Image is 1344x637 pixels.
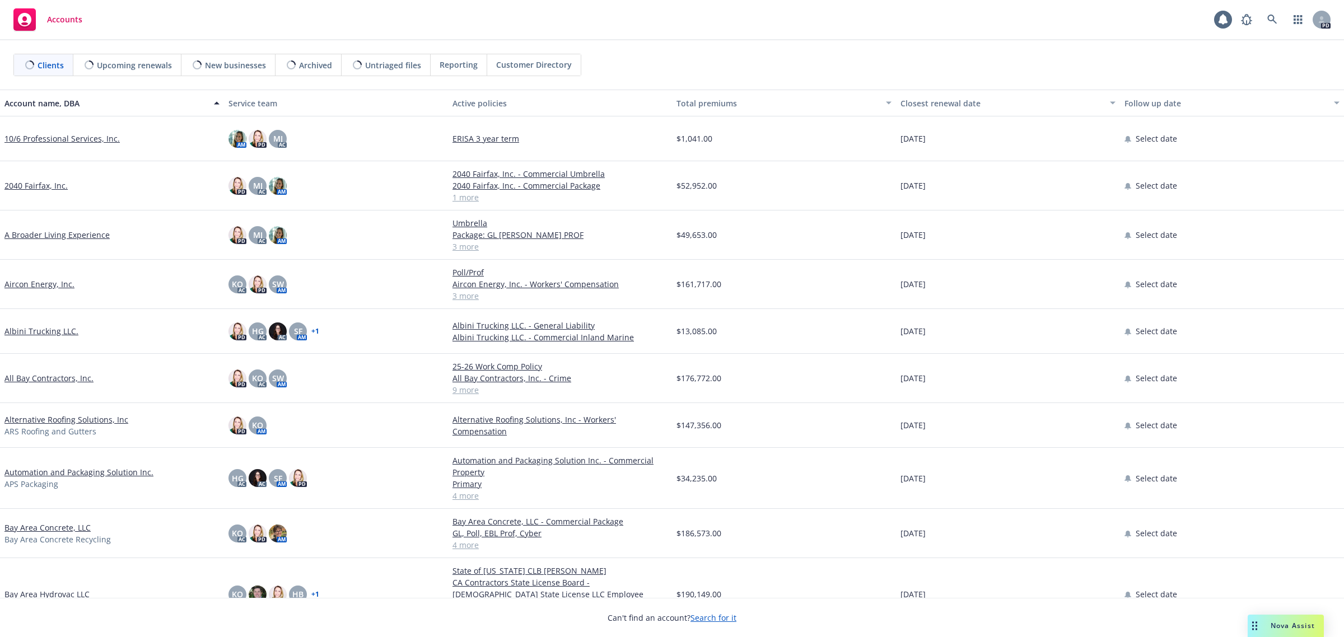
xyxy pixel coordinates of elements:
span: [DATE] [900,472,926,484]
span: $176,772.00 [676,372,721,384]
div: Drag to move [1248,615,1262,637]
a: Automation and Packaging Solution Inc. [4,466,153,478]
a: Bay Area Concrete, LLC - Commercial Package [452,516,668,527]
span: KO [232,278,243,290]
img: photo [249,469,267,487]
a: Albini Trucking LLC. [4,325,78,337]
img: photo [249,130,267,148]
span: MJ [253,229,263,241]
span: KO [252,372,263,384]
span: Can't find an account? [608,612,736,624]
img: photo [269,586,287,603]
button: Service team [224,90,448,116]
a: All Bay Contractors, Inc. - Crime [452,372,668,384]
span: $52,952.00 [676,180,717,191]
a: State of [US_STATE] CLB [PERSON_NAME] [452,565,668,577]
img: photo [289,469,307,487]
span: MJ [253,180,263,191]
a: Aircon Energy, Inc. - Workers' Compensation [452,278,668,290]
img: photo [228,226,246,244]
div: Follow up date [1124,97,1327,109]
span: Nova Assist [1271,621,1315,630]
a: A Broader Living Experience [4,229,110,241]
span: [DATE] [900,278,926,290]
span: [DATE] [900,229,926,241]
span: [DATE] [900,325,926,337]
button: Closest renewal date [896,90,1120,116]
span: Select date [1136,180,1177,191]
a: + 1 [311,591,319,598]
span: KO [252,419,263,431]
img: photo [249,524,267,542]
div: Total premiums [676,97,879,109]
a: 2040 Fairfax, Inc. [4,180,68,191]
a: 10/6 Professional Services, Inc. [4,133,120,144]
div: Account name, DBA [4,97,207,109]
img: photo [269,322,287,340]
a: 4 more [452,539,668,551]
a: Poll/Prof [452,266,668,278]
span: $147,356.00 [676,419,721,431]
span: $190,149.00 [676,588,721,600]
a: 2040 Fairfax, Inc. - Commercial Umbrella [452,168,668,180]
img: photo [228,416,246,434]
a: Search for it [690,612,736,623]
span: $1,041.00 [676,133,712,144]
span: Accounts [47,15,82,24]
a: Search [1261,8,1284,31]
a: Bay Area Hydrovac LLC [4,588,90,600]
div: Service team [228,97,444,109]
span: [DATE] [900,372,926,384]
span: $186,573.00 [676,527,721,539]
span: KO [232,588,243,600]
span: SF [294,325,302,337]
span: SW [272,278,284,290]
img: photo [228,177,246,195]
div: Active policies [452,97,668,109]
span: [DATE] [900,527,926,539]
a: Alternative Roofing Solutions, Inc [4,414,128,425]
a: 1 more [452,191,668,203]
span: Select date [1136,325,1177,337]
span: $49,653.00 [676,229,717,241]
span: Select date [1136,527,1177,539]
a: 2040 Fairfax, Inc. - Commercial Package [452,180,668,191]
span: Select date [1136,472,1177,484]
div: Closest renewal date [900,97,1103,109]
span: [DATE] [900,419,926,431]
span: KO [232,527,243,539]
img: photo [249,586,267,603]
span: Bay Area Concrete Recycling [4,533,111,545]
a: Package: GL [PERSON_NAME] PROF [452,229,668,241]
span: Untriaged files [365,59,421,71]
img: photo [249,275,267,293]
span: Select date [1136,229,1177,241]
a: Accounts [9,4,87,35]
span: [DATE] [900,588,926,600]
button: Total premiums [672,90,896,116]
a: ERISA 3 year term [452,133,668,144]
img: photo [269,524,287,542]
span: [DATE] [900,180,926,191]
a: Bay Area Concrete, LLC [4,522,91,533]
span: Customer Directory [496,59,572,71]
a: All Bay Contractors, Inc. [4,372,94,384]
span: HB [292,588,304,600]
span: APS Packaging [4,478,58,490]
a: Albini Trucking LLC. - General Liability [452,320,668,331]
span: MJ [273,133,283,144]
span: [DATE] [900,133,926,144]
a: Report a Bug [1235,8,1258,31]
span: ARS Roofing and Gutters [4,425,96,437]
span: SF [274,472,282,484]
span: Upcoming renewals [97,59,172,71]
button: Follow up date [1120,90,1344,116]
span: Select date [1136,588,1177,600]
a: Switch app [1287,8,1309,31]
a: Primary [452,478,668,490]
